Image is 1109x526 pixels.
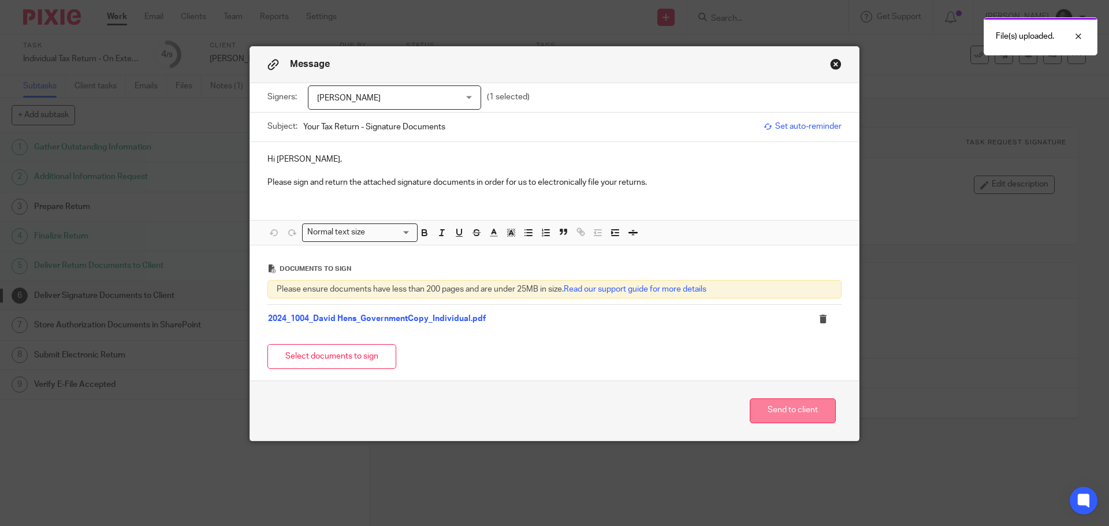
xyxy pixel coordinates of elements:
p: File(s) uploaded. [996,31,1054,42]
input: Search for option [369,226,411,238]
p: Please sign and return the attached signature documents in order for us to electronically file yo... [267,177,842,188]
span: Documents to sign [280,266,351,272]
p: (1 selected) [487,91,530,103]
span: Normal text size [305,226,368,238]
a: Read our support guide for more details [564,285,706,293]
div: Please ensure documents have less than 200 pages and are under 25MB in size. [267,280,842,299]
div: Search for option [302,223,418,241]
label: Signers: [267,91,302,103]
p: Hi [PERSON_NAME], [267,154,842,165]
label: Subject: [267,121,297,132]
a: 2024_1004_David Hens_GovernmentCopy_Individual.pdf [268,315,486,323]
span: [PERSON_NAME] [317,94,381,102]
span: Set auto-reminder [764,121,842,132]
button: Select documents to sign [267,344,396,369]
button: Send to client [750,398,836,423]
